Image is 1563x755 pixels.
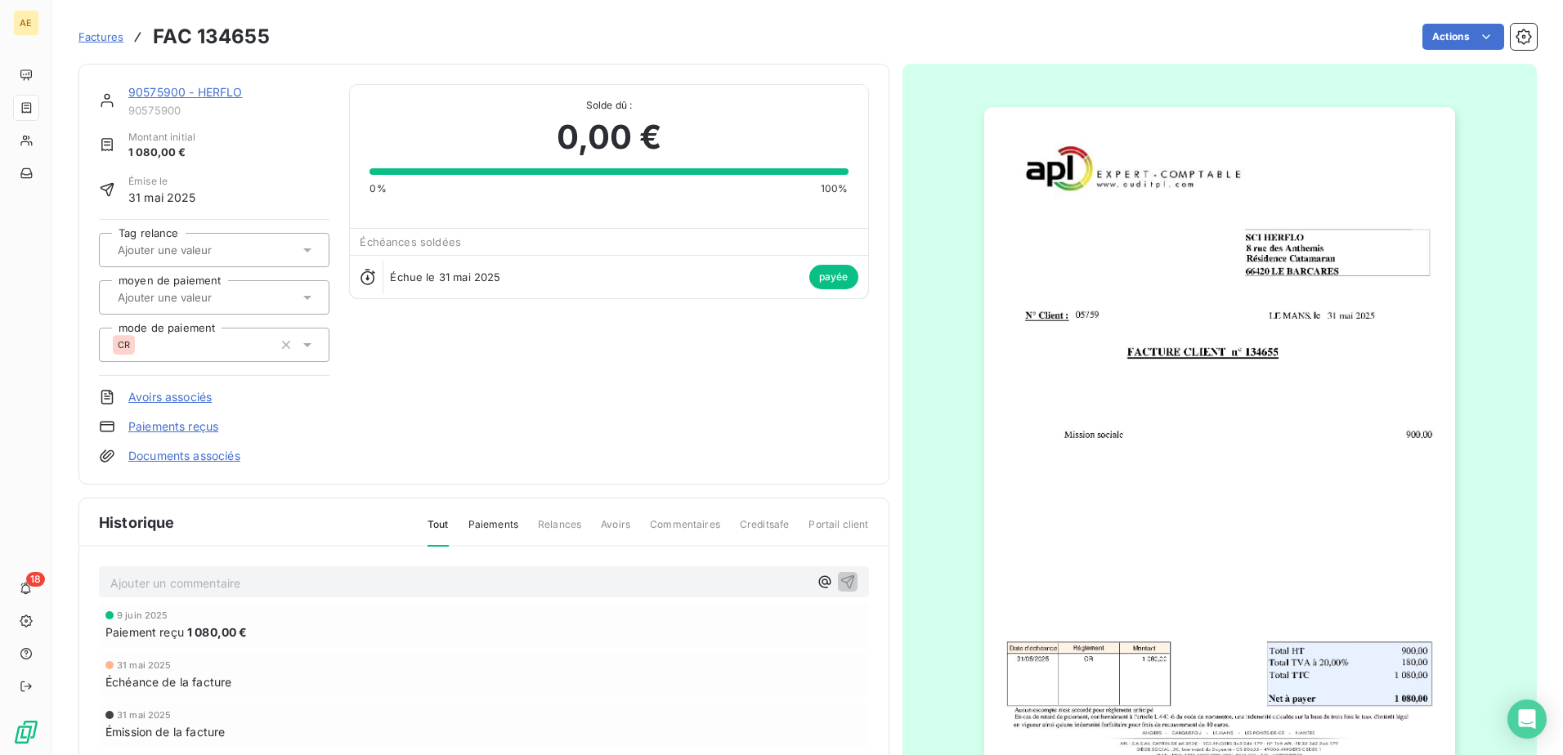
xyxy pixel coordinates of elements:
[369,181,386,196] span: 0%
[13,719,39,745] img: Logo LeanPay
[117,710,172,720] span: 31 mai 2025
[390,270,500,284] span: Échue le 31 mai 2025
[128,418,218,435] a: Paiements reçus
[369,98,848,113] span: Solde dû :
[601,517,630,545] span: Avoirs
[117,610,168,620] span: 9 juin 2025
[118,340,130,350] span: CR
[809,265,858,289] span: payée
[1422,24,1504,50] button: Actions
[128,389,212,405] a: Avoirs associés
[78,30,123,43] span: Factures
[821,181,849,196] span: 100%
[128,85,243,99] a: 90575900 - HERFLO
[557,113,662,162] span: 0,00 €
[468,517,518,545] span: Paiements
[128,189,196,206] span: 31 mai 2025
[128,174,196,189] span: Émise le
[116,290,280,305] input: Ajouter une valeur
[105,723,225,740] span: Émission de la facture
[428,517,449,547] span: Tout
[26,572,45,587] span: 18
[1507,699,1547,739] div: Open Intercom Messenger
[187,623,248,641] span: 1 080,00 €
[538,517,581,545] span: Relances
[78,29,123,45] a: Factures
[128,104,329,117] span: 90575900
[153,22,270,51] h3: FAC 134655
[99,512,175,534] span: Historique
[117,660,172,670] span: 31 mai 2025
[105,673,231,690] span: Échéance de la facture
[808,517,868,545] span: Portail client
[128,145,195,161] span: 1 080,00 €
[105,623,184,641] span: Paiement reçu
[128,130,195,145] span: Montant initial
[116,243,280,257] input: Ajouter une valeur
[128,448,240,464] a: Documents associés
[740,517,790,545] span: Creditsafe
[13,10,39,36] div: AE
[360,235,461,248] span: Échéances soldées
[650,517,720,545] span: Commentaires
